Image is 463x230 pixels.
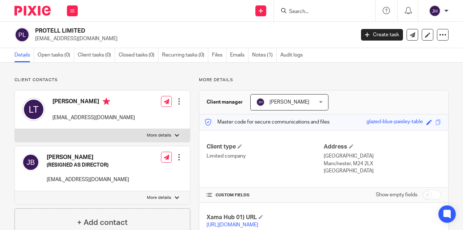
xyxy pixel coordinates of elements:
[269,100,309,105] span: [PERSON_NAME]
[119,48,158,62] a: Closed tasks (0)
[366,118,423,126] div: glazed-blue-paisley-table
[52,114,135,121] p: [EMAIL_ADDRESS][DOMAIN_NAME]
[35,35,350,42] p: [EMAIL_ADDRESS][DOMAIN_NAME]
[324,143,441,151] h4: Address
[207,192,324,198] h4: CUSTOM FIELDS
[147,133,171,138] p: More details
[38,48,74,62] a: Open tasks (0)
[207,152,324,160] p: Limited company
[207,214,324,221] h4: Xama Hub 01) URL
[14,6,51,16] img: Pixie
[47,162,129,169] h5: (RESIGNED AS DIRECTOR)
[14,48,34,62] a: Details
[207,222,258,227] a: [URL][DOMAIN_NAME]
[47,154,129,161] h4: [PERSON_NAME]
[162,48,208,62] a: Recurring tasks (0)
[22,154,39,171] img: svg%3E
[376,191,417,198] label: Show empty fields
[429,5,441,17] img: svg%3E
[78,48,115,62] a: Client tasks (0)
[324,167,441,175] p: [GEOGRAPHIC_DATA]
[324,160,441,167] p: Manchester, M24 2LX
[103,98,110,105] i: Primary
[230,48,249,62] a: Emails
[324,152,441,160] p: [GEOGRAPHIC_DATA]
[288,9,353,15] input: Search
[212,48,226,62] a: Files
[207,143,324,151] h4: Client type
[207,99,243,106] h3: Client manager
[22,98,45,121] img: svg%3E
[252,48,277,62] a: Notes (1)
[361,29,403,41] a: Create task
[14,77,190,83] p: Client contacts
[47,176,129,183] p: [EMAIL_ADDRESS][DOMAIN_NAME]
[14,27,30,42] img: svg%3E
[205,118,330,126] p: Master code for secure communications and files
[52,98,135,107] h4: [PERSON_NAME]
[35,27,287,35] h2: PROTELL LIMITED
[147,195,171,201] p: More details
[199,77,449,83] p: More details
[256,98,265,106] img: svg%3E
[280,48,306,62] a: Audit logs
[77,217,128,228] h4: + Add contact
